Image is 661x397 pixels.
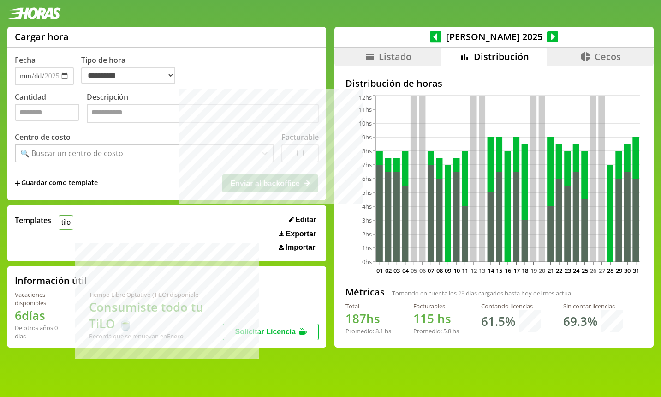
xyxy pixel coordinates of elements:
[522,266,528,275] text: 18
[413,310,434,327] span: 115
[15,215,51,225] span: Templates
[470,266,477,275] text: 12
[481,302,541,310] div: Contando licencias
[345,310,366,327] span: 187
[15,55,36,65] label: Fecha
[345,327,391,335] div: Promedio: hs
[235,328,296,336] span: Solicitar Licencia
[443,327,451,335] span: 5.8
[513,266,520,275] text: 17
[89,299,223,332] h1: Consumiste todo tu TiLO 🍵
[359,93,372,102] tspan: 12hs
[582,266,588,275] text: 25
[633,266,639,275] text: 31
[362,133,372,141] tspan: 9hs
[392,289,574,297] span: Tomando en cuenta los días cargados hasta hoy del mes actual.
[15,307,67,324] h1: 6 días
[281,132,319,142] label: Facturable
[362,230,372,238] tspan: 2hs
[436,266,443,275] text: 08
[345,77,643,90] h2: Distribución de horas
[15,324,67,340] div: De otros años: 0 días
[496,266,502,275] text: 15
[345,286,385,298] h2: Métricas
[15,30,69,43] h1: Cargar hora
[15,178,98,188] span: +Guardar como template
[563,313,597,330] h1: 69.3 %
[15,92,87,126] label: Cantidad
[379,50,411,63] span: Listado
[362,161,372,169] tspan: 7hs
[556,266,562,275] text: 22
[81,67,175,84] select: Tipo de hora
[428,266,434,275] text: 07
[362,147,372,155] tspan: 8hs
[362,216,372,224] tspan: 3hs
[599,266,605,275] text: 27
[488,266,494,275] text: 14
[595,50,621,63] span: Cecos
[87,104,319,123] textarea: Descripción
[453,266,460,275] text: 10
[362,258,372,266] tspan: 0hs
[223,324,319,340] button: Solicitar Licencia
[15,132,71,142] label: Centro de costo
[413,327,459,335] div: Promedio: hs
[376,266,383,275] text: 01
[573,266,580,275] text: 24
[15,178,20,188] span: +
[402,266,409,275] text: 04
[15,104,79,121] input: Cantidad
[15,290,67,307] div: Vacaciones disponibles
[565,266,571,275] text: 23
[362,188,372,197] tspan: 5hs
[441,30,547,43] span: [PERSON_NAME] 2025
[20,148,123,158] div: 🔍 Buscar un centro de costo
[474,50,529,63] span: Distribución
[375,327,383,335] span: 8.1
[505,266,511,275] text: 16
[167,332,184,340] b: Enero
[419,266,426,275] text: 06
[462,266,468,275] text: 11
[295,216,316,224] span: Editar
[539,266,545,275] text: 20
[445,266,451,275] text: 09
[362,202,372,211] tspan: 4hs
[7,7,61,19] img: logotipo
[286,243,316,252] span: Importar
[286,215,319,224] button: Editar
[530,266,537,275] text: 19
[624,266,631,275] text: 30
[15,274,87,287] h2: Información útil
[481,313,515,330] h1: 61.5 %
[345,302,391,310] div: Total
[89,332,223,340] div: Recordá que se renuevan en
[359,105,372,114] tspan: 11hs
[616,266,622,275] text: 29
[479,266,485,275] text: 13
[87,92,319,126] label: Descripción
[393,266,400,275] text: 03
[89,290,223,299] div: Tiempo Libre Optativo (TiLO) disponible
[81,55,183,85] label: Tipo de hora
[345,310,391,327] h1: hs
[362,174,372,183] tspan: 6hs
[411,266,417,275] text: 05
[563,302,623,310] div: Sin contar licencias
[590,266,596,275] text: 26
[359,119,372,127] tspan: 10hs
[286,230,316,238] span: Exportar
[607,266,613,275] text: 28
[59,215,73,229] button: tilo
[458,289,464,297] span: 23
[276,229,319,239] button: Exportar
[385,266,392,275] text: 02
[413,302,459,310] div: Facturables
[413,310,459,327] h1: hs
[362,244,372,252] tspan: 1hs
[548,266,554,275] text: 21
